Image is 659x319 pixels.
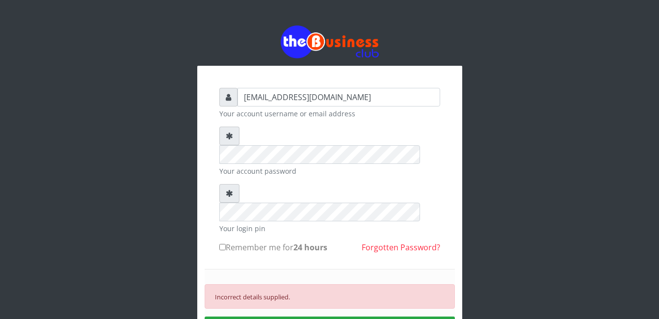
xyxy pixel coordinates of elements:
[219,244,226,250] input: Remember me for24 hours
[237,88,440,106] input: Username or email address
[219,108,440,119] small: Your account username or email address
[219,223,440,234] small: Your login pin
[362,242,440,253] a: Forgotten Password?
[219,166,440,176] small: Your account password
[293,242,327,253] b: 24 hours
[219,241,327,253] label: Remember me for
[215,292,290,301] small: Incorrect details supplied.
